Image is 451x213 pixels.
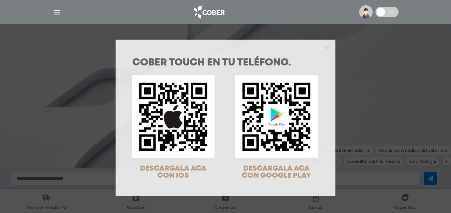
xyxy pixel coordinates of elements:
h1: COBER TOUCH en tu teléfono. [132,58,319,68]
img: qr-code [235,75,318,158]
span: DESCARGALA ACA CON IOS [140,165,206,179]
img: qr-code [132,75,215,158]
button: Close [324,44,330,50]
span: DESCARGALA ACA CON GOOGLE PLAY [242,165,311,179]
